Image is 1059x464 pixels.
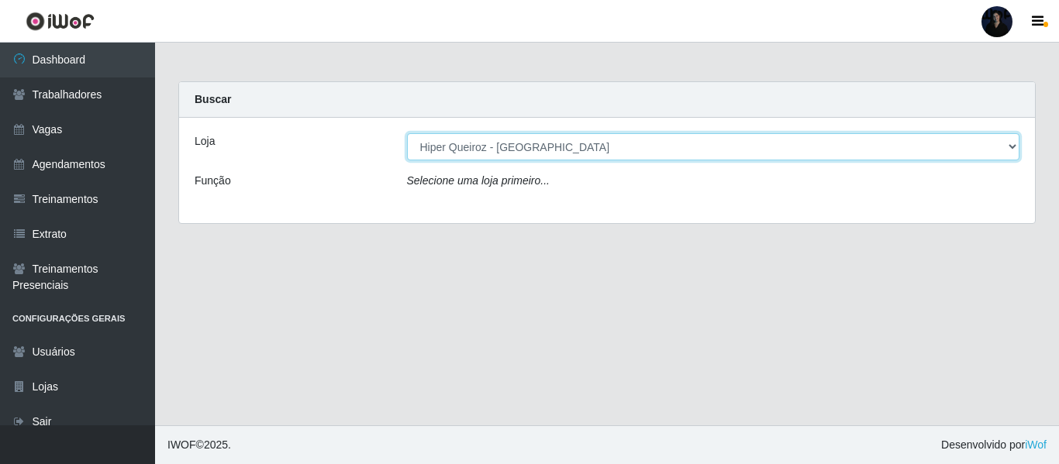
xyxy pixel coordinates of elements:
span: Desenvolvido por [941,437,1047,453]
i: Selecione uma loja primeiro... [407,174,550,187]
span: © 2025 . [167,437,231,453]
label: Loja [195,133,215,150]
strong: Buscar [195,93,231,105]
label: Função [195,173,231,189]
span: IWOF [167,438,196,451]
a: iWof [1025,438,1047,451]
img: CoreUI Logo [26,12,95,31]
